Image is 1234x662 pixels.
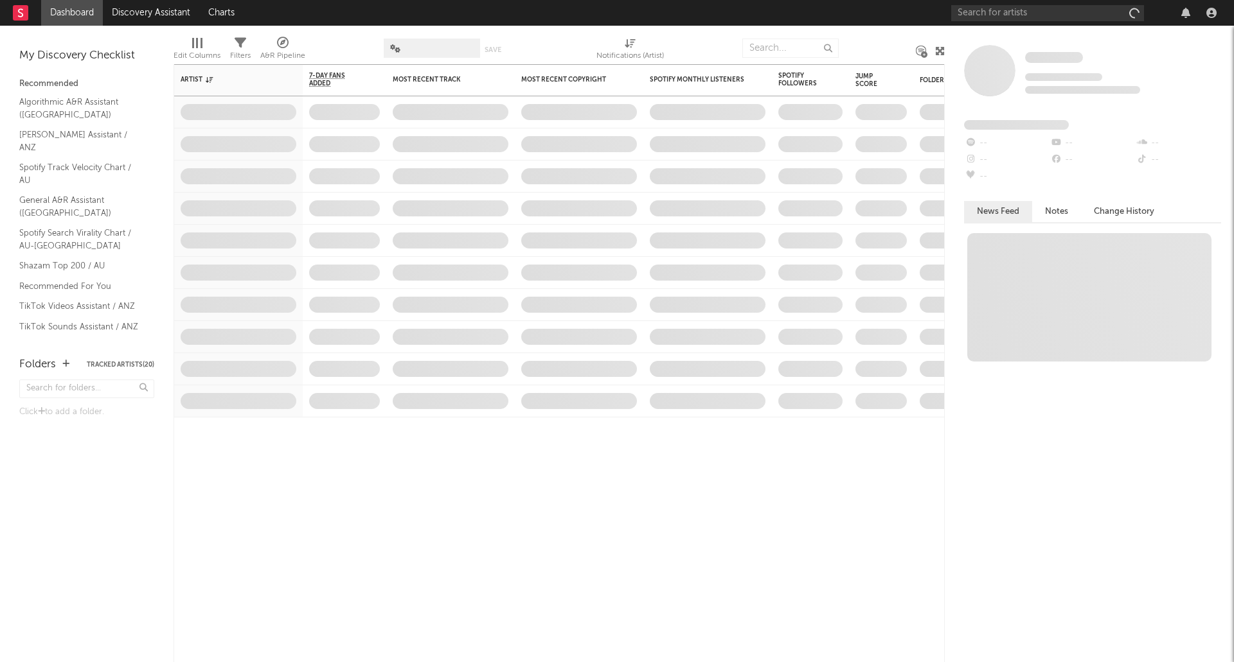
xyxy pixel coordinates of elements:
div: Notifications (Artist) [596,32,664,69]
span: Tracking Since: [DATE] [1025,73,1102,81]
a: [PERSON_NAME] Assistant / ANZ [19,128,141,154]
div: Edit Columns [174,48,220,64]
div: Recommended [19,76,154,92]
a: TikTok Videos Assistant / ANZ [19,299,141,313]
button: Tracked Artists(20) [87,361,154,368]
button: Save [485,46,501,53]
input: Search for artists [951,5,1144,21]
div: -- [964,168,1050,185]
div: -- [1136,135,1221,152]
div: Folders [19,357,56,372]
div: -- [964,152,1050,168]
div: My Discovery Checklist [19,48,154,64]
div: -- [1050,152,1135,168]
div: A&R Pipeline [260,32,305,69]
input: Search... [742,39,839,58]
div: Folders [920,76,1016,84]
a: General A&R Assistant ([GEOGRAPHIC_DATA]) [19,193,141,220]
div: Click to add a folder. [19,405,154,420]
div: Artist [181,76,277,83]
div: Notifications (Artist) [596,48,664,64]
button: Change History [1081,201,1167,222]
div: -- [964,135,1050,152]
span: Some Artist [1025,52,1083,63]
a: Some Artist [1025,51,1083,64]
a: Shazam Top 200 / AU [19,259,141,273]
a: Recommended For You [19,279,141,293]
div: -- [1136,152,1221,168]
span: 0 fans last week [1025,86,1140,94]
span: Fans Added by Platform [964,120,1069,130]
div: Most Recent Track [393,76,489,83]
div: Edit Columns [174,32,220,69]
a: Algorithmic A&R Assistant ([GEOGRAPHIC_DATA]) [19,95,141,121]
div: A&R Pipeline [260,48,305,64]
input: Search for folders... [19,379,154,398]
div: Most Recent Copyright [521,76,618,83]
button: Notes [1032,201,1081,222]
div: Spotify Followers [778,72,823,87]
span: 7-Day Fans Added [309,72,361,87]
div: Spotify Monthly Listeners [650,76,746,83]
div: Filters [230,32,251,69]
a: Spotify Search Virality Chart / AU-[GEOGRAPHIC_DATA] [19,226,141,252]
div: Filters [230,48,251,64]
div: Jump Score [855,73,888,88]
a: Spotify Track Velocity Chart / AU [19,161,141,187]
button: News Feed [964,201,1032,222]
div: -- [1050,135,1135,152]
a: TikTok Sounds Assistant / ANZ [19,320,141,334]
